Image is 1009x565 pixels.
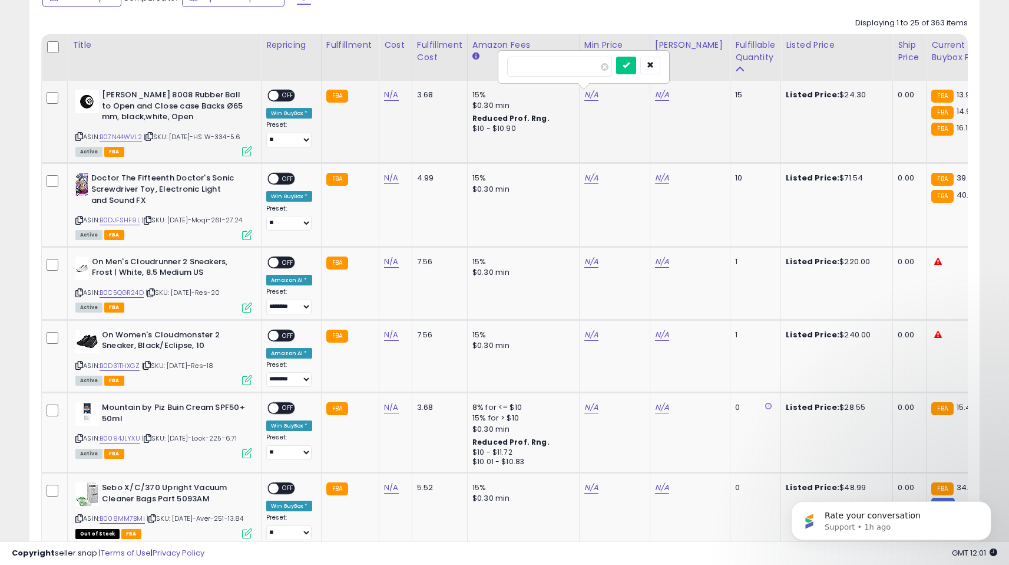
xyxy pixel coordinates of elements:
div: seller snap | | [12,548,204,559]
div: $0.30 min [472,184,570,195]
small: FBA [326,402,348,415]
a: B07N44WVL2 [100,132,142,142]
small: FBA [931,90,953,103]
div: [PERSON_NAME] [655,39,725,51]
div: 0.00 [898,173,917,183]
div: 0 [735,402,772,413]
div: Displaying 1 to 25 of 363 items [855,18,968,29]
a: N/A [655,89,669,101]
a: N/A [384,89,398,101]
div: $220.00 [786,257,884,267]
span: OFF [279,91,297,101]
div: ASIN: [75,482,252,537]
div: Preset: [266,361,312,387]
a: N/A [384,172,398,184]
a: N/A [584,89,598,101]
span: FBA [104,376,124,386]
div: $10 - $11.72 [472,448,570,458]
div: 0.00 [898,257,917,267]
div: 0 [735,482,772,493]
span: All listings currently available for purchase on Amazon [75,376,102,386]
div: ASIN: [75,402,252,457]
span: | SKU: [DATE]-Aver-251-13.84 [147,514,244,523]
div: Amazon AI * [266,348,312,359]
div: ASIN: [75,330,252,385]
div: Fulfillable Quantity [735,39,776,64]
a: B008MM7BMI [100,514,145,524]
img: 2100s7KMi2L._SL40_.jpg [75,257,89,280]
div: $24.30 [786,90,884,100]
a: N/A [655,256,669,268]
small: FBA [931,106,953,119]
div: Cost [384,39,407,51]
div: Min Price [584,39,645,51]
div: 0.00 [898,402,917,413]
div: Preset: [266,121,312,147]
div: Preset: [266,433,312,460]
a: B0D31THXGZ [100,361,140,371]
small: FBA [326,90,348,103]
div: Amazon AI * [266,275,312,285]
span: 39.98 [957,172,978,183]
div: Title [72,39,256,51]
div: 7.56 [417,257,458,267]
div: ASIN: [75,257,252,311]
div: $0.30 min [472,340,570,351]
div: Fulfillment Cost [417,39,462,64]
b: Listed Price: [786,172,839,183]
b: On Women's Cloudmonster 2 Sneaker, Black/Eclipse, 10 [102,330,245,354]
span: 14.99 [957,106,976,117]
div: Preset: [266,205,312,231]
a: B0C5QGR24D [100,288,144,298]
div: 15% [472,482,570,493]
div: Win BuyBox * [266,421,312,431]
small: FBA [326,482,348,495]
a: N/A [584,482,598,494]
img: 31dgSRWYVNL._SL40_.jpg [75,90,99,113]
small: FBA [326,330,348,343]
a: N/A [655,402,669,413]
span: | SKU: [DATE]-Moqi-261-27.24 [142,215,243,225]
a: N/A [384,482,398,494]
a: N/A [655,172,669,184]
div: Fulfillment [326,39,374,51]
div: 3.68 [417,402,458,413]
img: 31-mAU-H4CL._SL40_.jpg [75,402,99,426]
span: OFF [279,403,297,413]
iframe: Intercom notifications message [773,477,1009,559]
a: N/A [584,402,598,413]
div: 15% for > $10 [472,413,570,423]
span: All listings currently available for purchase on Amazon [75,303,102,313]
a: N/A [584,172,598,184]
img: 41PKZ+kJtGL._SL40_.jpg [75,482,99,506]
span: | SKU: [DATE]-Res-18 [141,361,213,370]
div: 15% [472,257,570,267]
div: 5.52 [417,482,458,493]
small: Amazon Fees. [472,51,479,62]
div: Preset: [266,514,312,540]
div: Win BuyBox * [266,108,312,119]
b: Listed Price: [786,256,839,267]
div: 3.68 [417,90,458,100]
small: FBA [326,173,348,186]
span: All listings that are currently out of stock and unavailable for purchase on Amazon [75,529,120,539]
b: Reduced Prof. Rng. [472,437,550,447]
small: FBA [931,402,953,415]
strong: Copyright [12,547,55,559]
div: $0.30 min [472,100,570,111]
div: 8% for <= $10 [472,402,570,413]
div: Win BuyBox * [266,191,312,202]
small: FBA [931,173,953,186]
div: Amazon Fees [472,39,574,51]
span: FBA [104,449,124,459]
a: N/A [384,329,398,341]
img: 41KZxnnsrcL._SL40_.jpg [75,330,99,353]
div: 1 [735,257,772,267]
div: 15% [472,90,570,100]
a: N/A [384,402,398,413]
b: Sebo X/C/370 Upright Vacuum Cleaner Bags Part 5093AM [102,482,245,507]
